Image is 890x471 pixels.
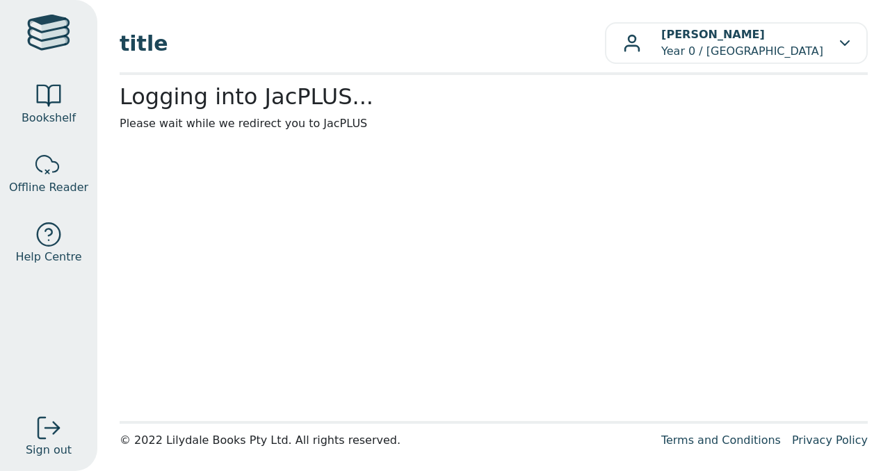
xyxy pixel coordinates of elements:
b: [PERSON_NAME] [661,28,765,41]
p: Year 0 / [GEOGRAPHIC_DATA] [661,26,823,60]
span: Offline Reader [9,179,88,196]
span: title [120,28,605,59]
div: © 2022 Lilydale Books Pty Ltd. All rights reserved. [120,432,650,449]
button: [PERSON_NAME]Year 0 / [GEOGRAPHIC_DATA] [605,22,868,64]
span: Sign out [26,442,72,458]
a: Terms and Conditions [661,433,781,447]
p: Please wait while we redirect you to JacPLUS [120,115,868,132]
a: Privacy Policy [792,433,868,447]
span: Bookshelf [22,110,76,126]
span: Help Centre [15,249,81,265]
h2: Logging into JacPLUS... [120,83,868,110]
